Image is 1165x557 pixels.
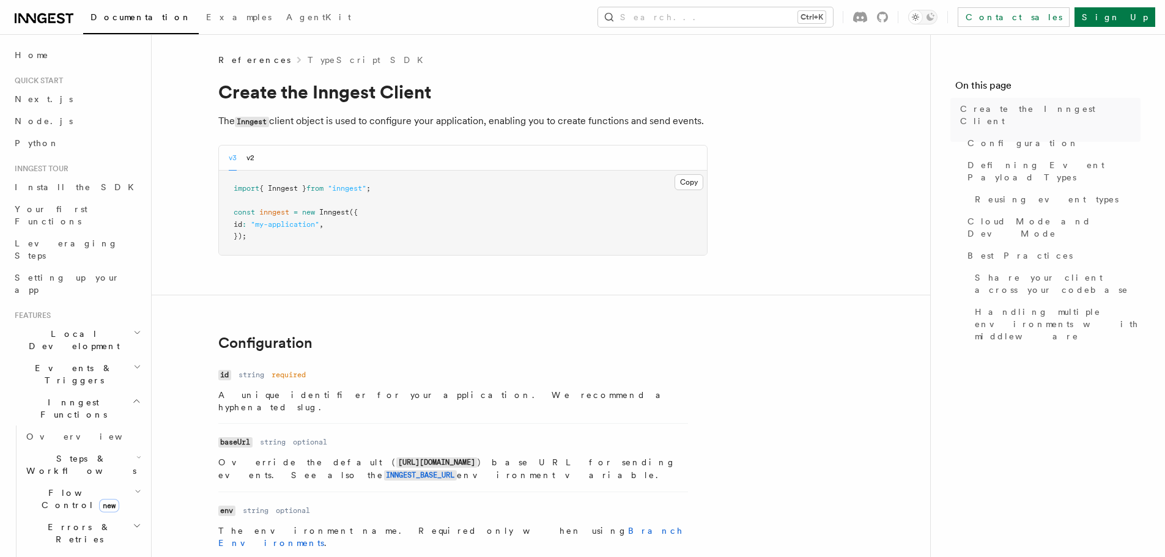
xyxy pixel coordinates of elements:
[272,370,306,380] dd: required
[218,389,688,413] p: A unique identifier for your application. We recommend a hyphenated slug.
[246,146,254,171] button: v2
[970,267,1141,301] a: Share your client across your codebase
[279,4,358,33] a: AgentKit
[10,76,63,86] span: Quick start
[259,208,289,216] span: inngest
[798,11,826,23] kbd: Ctrl+K
[15,182,141,192] span: Install the SDK
[967,215,1141,240] span: Cloud Mode and Dev Mode
[15,49,49,61] span: Home
[967,249,1073,262] span: Best Practices
[294,208,298,216] span: =
[10,396,132,421] span: Inngest Functions
[83,4,199,34] a: Documentation
[975,306,1141,342] span: Handling multiple environments with middleware
[302,208,315,216] span: new
[259,184,306,193] span: { Inngest }
[10,323,144,357] button: Local Development
[963,154,1141,188] a: Defining Event Payload Types
[218,526,683,548] a: Branch Environments
[15,273,120,295] span: Setting up your app
[598,7,833,27] button: Search...Ctrl+K
[243,506,268,515] dd: string
[10,311,51,320] span: Features
[234,232,246,240] span: });
[234,184,259,193] span: import
[10,391,144,426] button: Inngest Functions
[10,267,144,301] a: Setting up your app
[21,426,144,448] a: Overview
[975,193,1119,205] span: Reusing event types
[21,516,144,550] button: Errors & Retries
[10,110,144,132] a: Node.js
[99,499,119,512] span: new
[21,487,135,511] span: Flow Control
[958,7,1070,27] a: Contact sales
[10,44,144,66] a: Home
[15,138,59,148] span: Python
[963,245,1141,267] a: Best Practices
[15,204,87,226] span: Your first Functions
[1074,7,1155,27] a: Sign Up
[218,370,231,380] code: id
[10,176,144,198] a: Install the SDK
[91,12,191,22] span: Documentation
[396,457,478,468] code: [URL][DOMAIN_NAME]
[235,117,269,127] code: Inngest
[199,4,279,33] a: Examples
[229,146,237,171] button: v3
[963,132,1141,154] a: Configuration
[675,174,703,190] button: Copy
[218,437,253,448] code: baseUrl
[366,184,371,193] span: ;
[276,506,310,515] dd: optional
[218,525,688,549] p: The environment name. Required only when using .
[206,12,272,22] span: Examples
[10,132,144,154] a: Python
[15,116,73,126] span: Node.js
[15,238,118,260] span: Leveraging Steps
[955,78,1141,98] h4: On this page
[308,54,431,66] a: TypeScript SDK
[218,456,688,482] p: Override the default ( ) base URL for sending events. See also the environment variable.
[908,10,938,24] button: Toggle dark mode
[21,482,144,516] button: Flow Controlnew
[251,220,319,229] span: "my-application"
[218,334,313,352] a: Configuration
[234,208,255,216] span: const
[10,88,144,110] a: Next.js
[10,362,133,386] span: Events & Triggers
[10,357,144,391] button: Events & Triggers
[21,452,136,477] span: Steps & Workflows
[975,271,1141,296] span: Share your client across your codebase
[286,12,351,22] span: AgentKit
[234,220,242,229] span: id
[328,184,366,193] span: "inngest"
[967,137,1079,149] span: Configuration
[10,198,144,232] a: Your first Functions
[970,301,1141,347] a: Handling multiple environments with middleware
[963,210,1141,245] a: Cloud Mode and Dev Mode
[242,220,246,229] span: :
[10,328,133,352] span: Local Development
[319,220,324,229] span: ,
[306,184,324,193] span: from
[955,98,1141,132] a: Create the Inngest Client
[260,437,286,447] dd: string
[960,103,1141,127] span: Create the Inngest Client
[349,208,358,216] span: ({
[239,370,264,380] dd: string
[384,470,457,480] a: INNGEST_BASE_URL
[26,432,152,441] span: Overview
[293,437,327,447] dd: optional
[21,521,133,545] span: Errors & Retries
[970,188,1141,210] a: Reusing event types
[218,506,235,516] code: env
[967,159,1141,183] span: Defining Event Payload Types
[15,94,73,104] span: Next.js
[218,81,708,103] h1: Create the Inngest Client
[384,470,457,481] code: INNGEST_BASE_URL
[21,448,144,482] button: Steps & Workflows
[218,54,290,66] span: References
[218,113,708,130] p: The client object is used to configure your application, enabling you to create functions and sen...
